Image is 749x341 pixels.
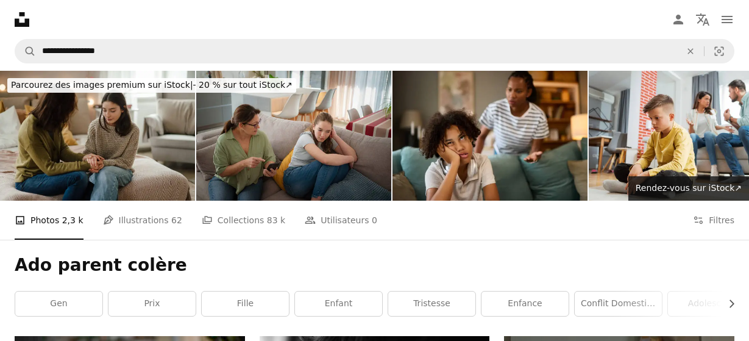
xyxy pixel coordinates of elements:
[392,71,587,201] img: Une mère gronde son fils adolescent à la maison
[171,214,182,227] span: 62
[15,40,36,63] button: Rechercher sur Unsplash
[267,214,285,227] span: 83 k
[636,183,742,193] span: Rendez-vous sur iStock ↗
[720,292,734,316] button: faire défiler la liste vers la droite
[108,292,196,316] a: prix
[103,201,182,240] a: Illustrations 62
[15,12,29,27] a: Accueil — Unsplash
[575,292,662,316] a: Conflit domestique
[15,254,734,276] h1: Ado parent colère
[372,214,377,227] span: 0
[202,201,285,240] a: Collections 83 k
[693,201,734,240] button: Filtres
[690,7,715,32] button: Langue
[295,292,382,316] a: enfant
[202,292,289,316] a: fille
[15,292,102,316] a: gen
[677,40,704,63] button: Effacer
[196,71,391,201] img: Une mère réprimande sa fille adolescente au sujet de l’utilisation du téléphone portable
[15,39,734,63] form: Rechercher des visuels sur tout le site
[388,292,475,316] a: tristesse
[7,78,296,93] div: - 20 % sur tout iStock ↗
[666,7,690,32] a: Connexion / S’inscrire
[481,292,569,316] a: enfance
[305,201,377,240] a: Utilisateurs 0
[628,176,749,201] a: Rendez-vous sur iStock↗
[715,7,739,32] button: Menu
[11,80,193,90] span: Parcourez des images premium sur iStock |
[705,40,734,63] button: Recherche de visuels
